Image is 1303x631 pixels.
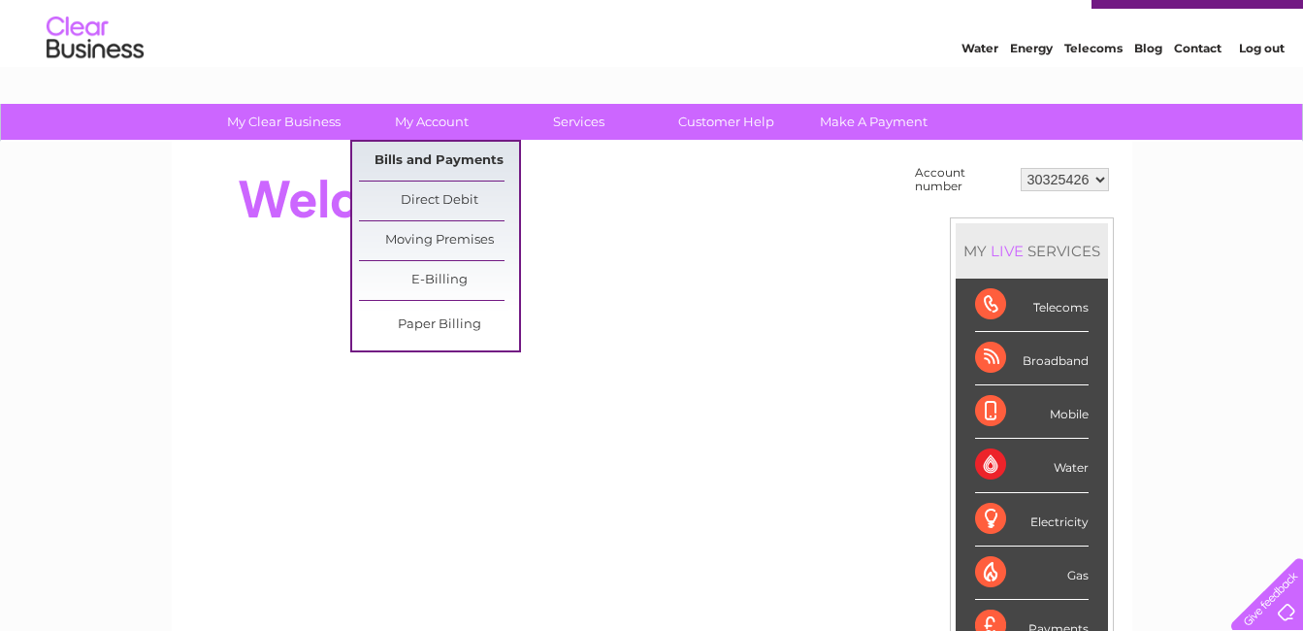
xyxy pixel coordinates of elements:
td: Account number [910,161,1016,198]
a: Services [499,104,659,140]
a: Direct Debit [359,182,519,220]
div: LIVE [987,242,1027,260]
a: Log out [1239,83,1285,97]
img: logo.png [46,50,145,110]
div: Gas [975,547,1089,600]
div: Electricity [975,493,1089,547]
a: E-Billing [359,261,519,300]
div: Water [975,439,1089,492]
a: Water [961,83,998,97]
a: Blog [1134,83,1162,97]
a: Make A Payment [794,104,954,140]
div: Telecoms [975,279,1089,332]
a: Paper Billing [359,306,519,345]
a: Moving Premises [359,221,519,260]
a: Telecoms [1064,83,1123,97]
a: 0333 014 3131 [937,10,1071,34]
a: My Account [351,104,511,140]
a: Customer Help [646,104,806,140]
div: Broadband [975,332,1089,385]
a: Energy [1010,83,1053,97]
div: MY SERVICES [956,223,1108,279]
div: Mobile [975,385,1089,439]
div: Clear Business is a trading name of Verastar Limited (registered in [GEOGRAPHIC_DATA] No. 3667643... [194,11,1111,94]
a: My Clear Business [204,104,364,140]
a: Bills and Payments [359,142,519,181]
a: Contact [1174,83,1222,97]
